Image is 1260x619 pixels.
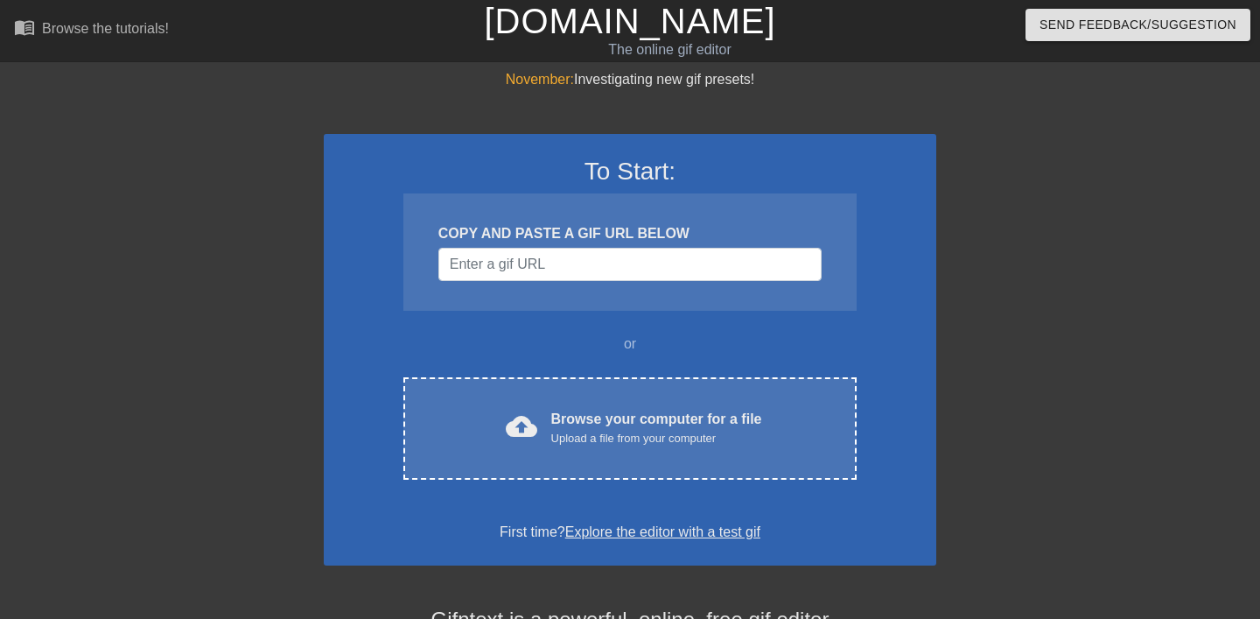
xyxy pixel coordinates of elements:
div: or [369,334,891,355]
input: Username [438,248,822,281]
a: Explore the editor with a test gif [565,524,760,539]
span: menu_book [14,17,35,38]
div: COPY AND PASTE A GIF URL BELOW [438,223,822,244]
span: November: [506,72,574,87]
div: Browse the tutorials! [42,21,169,36]
button: Send Feedback/Suggestion [1025,9,1250,41]
span: cloud_upload [506,411,537,442]
div: The online gif editor [429,39,911,60]
h3: To Start: [346,157,913,186]
div: Browse your computer for a file [551,409,762,447]
div: First time? [346,522,913,543]
div: Investigating new gif presets! [324,69,936,90]
a: [DOMAIN_NAME] [484,2,775,40]
a: Browse the tutorials! [14,17,169,44]
div: Upload a file from your computer [551,430,762,447]
span: Send Feedback/Suggestion [1039,14,1236,36]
